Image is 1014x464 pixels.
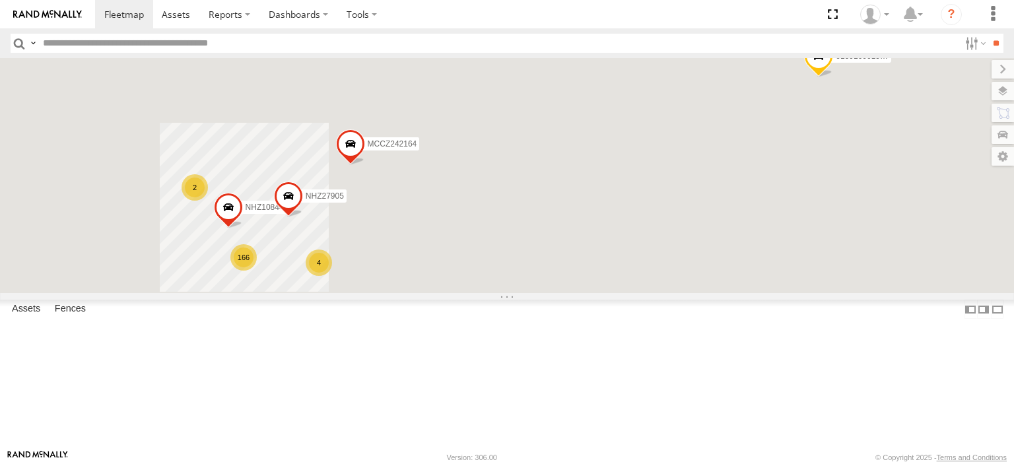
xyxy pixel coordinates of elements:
span: NHZ27905 [306,191,344,201]
a: Visit our Website [7,451,68,464]
span: NHZ10844 [246,203,284,212]
label: Fences [48,300,92,319]
div: 2 [182,174,208,201]
div: 166 [230,244,257,271]
label: Search Filter Options [960,34,988,53]
div: Zulema McIntosch [856,5,894,24]
i: ? [941,4,962,25]
label: Dock Summary Table to the Left [964,300,977,319]
label: Map Settings [992,147,1014,166]
label: Search Query [28,34,38,53]
img: rand-logo.svg [13,10,82,19]
label: Hide Summary Table [991,300,1004,319]
label: Assets [5,300,47,319]
span: MCCZ242164 [368,139,417,149]
label: Dock Summary Table to the Right [977,300,990,319]
a: Terms and Conditions [937,453,1007,461]
div: © Copyright 2025 - [875,453,1007,461]
div: 4 [306,249,332,276]
div: Version: 306.00 [447,453,497,461]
